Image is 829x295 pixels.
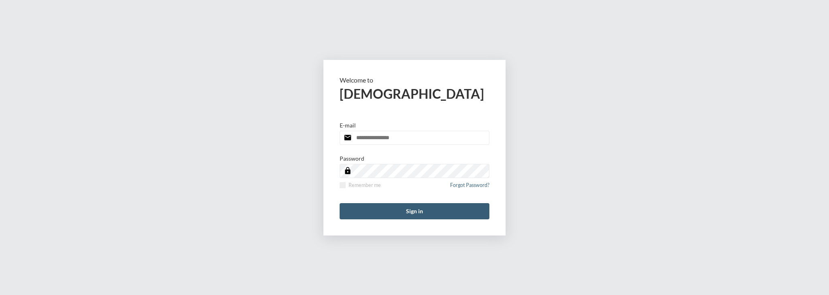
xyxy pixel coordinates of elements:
a: Forgot Password? [450,182,489,193]
button: Sign in [340,203,489,219]
p: Welcome to [340,76,489,84]
p: Password [340,155,364,162]
p: E-mail [340,122,356,129]
label: Remember me [340,182,381,188]
h2: [DEMOGRAPHIC_DATA] [340,86,489,102]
